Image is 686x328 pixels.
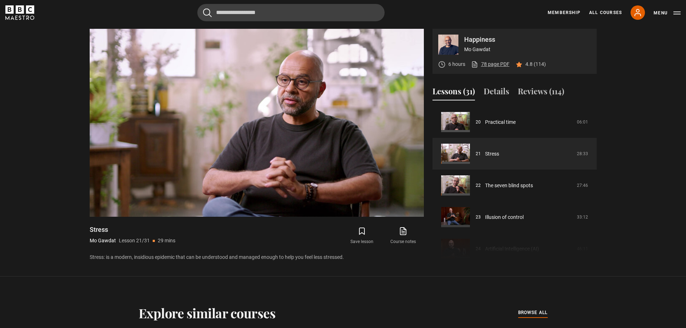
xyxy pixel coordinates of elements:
button: Reviews (114) [518,85,564,100]
a: The seven blind spots [485,182,533,189]
a: Stress [485,150,499,158]
button: Submit the search query [203,8,212,17]
p: Mo Gawdat [90,237,116,244]
a: 78 page PDF [471,60,510,68]
a: Practical time [485,118,516,126]
svg: BBC Maestro [5,5,34,20]
p: Lesson 21/31 [119,237,150,244]
a: browse all [518,309,548,317]
a: Membership [548,9,580,16]
button: Save lesson [341,225,382,246]
video-js: Video Player [90,29,424,217]
p: Mo Gawdat [464,46,591,53]
p: Stress: is a modern, insidious epidemic that can be understood and managed enough to help you fee... [90,253,424,261]
p: 6 hours [448,60,465,68]
button: Details [484,85,509,100]
p: Happiness [464,36,591,43]
button: Toggle navigation [654,9,681,17]
a: Course notes [382,225,423,246]
p: 29 mins [158,237,175,244]
span: browse all [518,309,548,316]
h2: Explore similar courses [139,305,276,320]
p: 4.8 (114) [525,60,546,68]
input: Search [197,4,385,21]
a: All Courses [589,9,622,16]
a: Illusion of control [485,214,524,221]
button: Lessons (31) [432,85,475,100]
h1: Stress [90,225,175,234]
